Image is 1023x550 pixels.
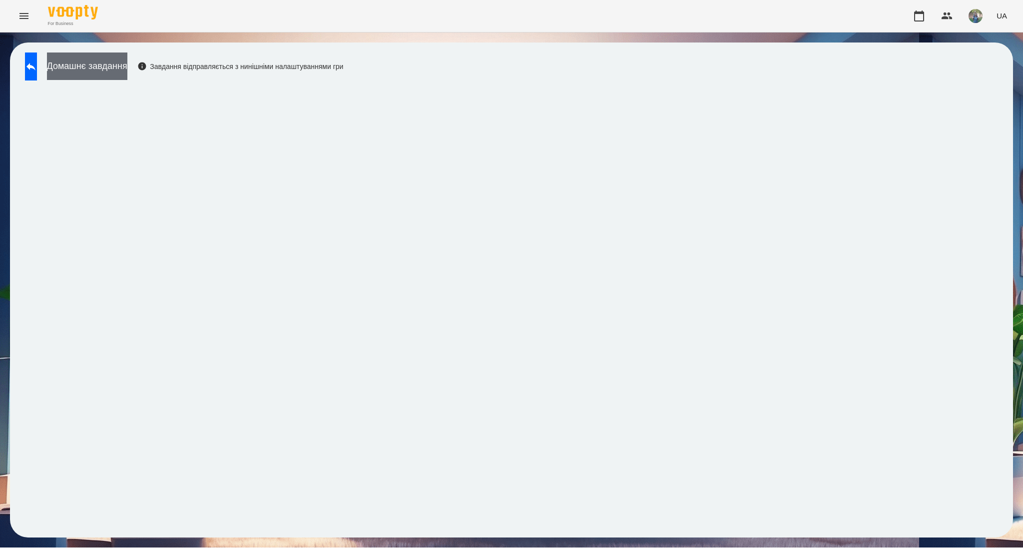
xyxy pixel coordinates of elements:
span: UA [997,10,1007,21]
img: de1e453bb906a7b44fa35c1e57b3518e.jpg [969,9,983,23]
span: For Business [48,20,98,27]
div: Завдання відправляється з нинішніми налаштуваннями гри [137,61,344,71]
button: Домашнє завдання [47,52,127,80]
button: UA [993,6,1011,25]
button: Menu [12,4,36,28]
img: Voopty Logo [48,5,98,19]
